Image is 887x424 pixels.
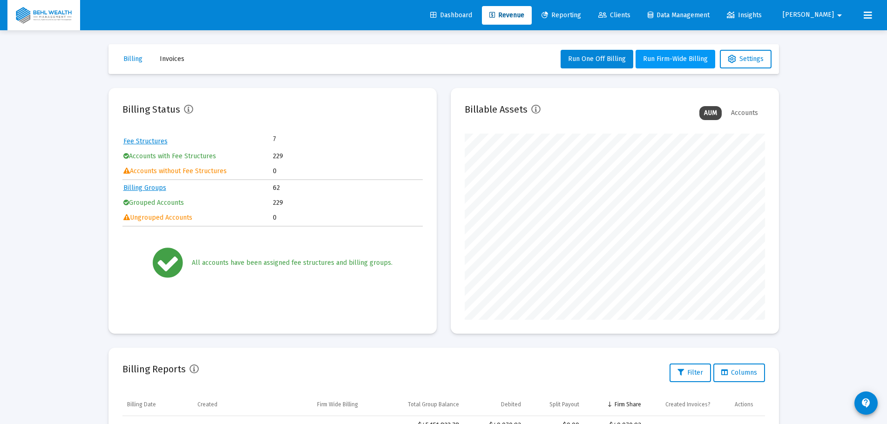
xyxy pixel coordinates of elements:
[482,6,532,25] a: Revenue
[665,401,711,408] div: Created Invoices?
[296,393,379,416] td: Column Firm Wide Billing
[273,211,422,225] td: 0
[465,102,528,117] h2: Billable Assets
[640,6,717,25] a: Data Management
[123,137,168,145] a: Fee Structures
[152,50,192,68] button: Invoices
[501,401,521,408] div: Debited
[192,258,393,268] div: All accounts have been assigned fee structures and billing groups.
[730,393,765,416] td: Column Actions
[591,6,638,25] a: Clients
[598,11,630,19] span: Clients
[160,55,184,63] span: Invoices
[561,50,633,68] button: Run One Off Billing
[123,184,166,192] a: Billing Groups
[615,401,641,408] div: Firm Share
[860,397,872,409] mat-icon: contact_support
[542,11,581,19] span: Reporting
[464,393,526,416] td: Column Debited
[122,393,193,416] td: Column Billing Date
[699,106,722,120] div: AUM
[728,55,764,63] span: Settings
[408,401,459,408] div: Total Group Balance
[273,149,422,163] td: 229
[123,211,272,225] td: Ungrouped Accounts
[122,362,186,377] h2: Billing Reports
[643,55,708,63] span: Run Firm-Wide Billing
[648,11,710,19] span: Data Management
[646,393,731,416] td: Column Created Invoices?
[721,369,757,377] span: Columns
[834,6,845,25] mat-icon: arrow_drop_down
[123,149,272,163] td: Accounts with Fee Structures
[526,393,584,416] td: Column Split Payout
[273,181,422,195] td: 62
[549,401,579,408] div: Split Payout
[719,6,769,25] a: Insights
[783,11,834,19] span: [PERSON_NAME]
[193,393,297,416] td: Column Created
[727,11,762,19] span: Insights
[726,106,763,120] div: Accounts
[677,369,703,377] span: Filter
[122,102,180,117] h2: Billing Status
[636,50,715,68] button: Run Firm-Wide Billing
[123,55,142,63] span: Billing
[317,401,358,408] div: Firm Wide Billing
[379,393,464,416] td: Column Total Group Balance
[772,6,856,24] button: [PERSON_NAME]
[568,55,626,63] span: Run One Off Billing
[197,401,217,408] div: Created
[735,401,753,408] div: Actions
[489,11,524,19] span: Revenue
[670,363,711,382] button: Filter
[273,164,422,178] td: 0
[584,393,646,416] td: Column Firm Share
[720,50,772,68] button: Settings
[430,11,472,19] span: Dashboard
[713,363,765,382] button: Columns
[123,196,272,210] td: Grouped Accounts
[273,196,422,210] td: 229
[423,6,480,25] a: Dashboard
[127,401,156,408] div: Billing Date
[14,6,73,25] img: Dashboard
[273,135,347,144] td: 7
[116,50,150,68] button: Billing
[123,164,272,178] td: Accounts without Fee Structures
[534,6,589,25] a: Reporting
